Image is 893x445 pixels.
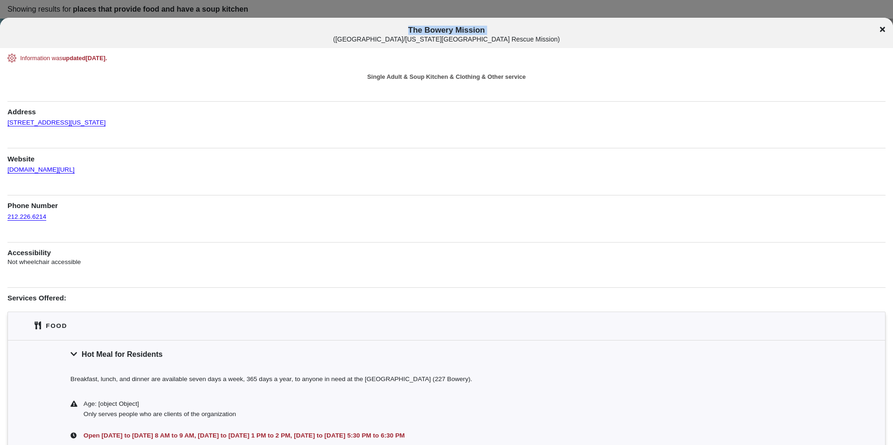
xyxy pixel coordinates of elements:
[46,321,67,331] div: Food
[82,431,822,441] div: Open [DATE] to [DATE] 8 AM to 9 AM, [DATE] to [DATE] 1 PM to 2 PM, [DATE] to [DATE] 5:30 PM to 6:...
[84,399,822,409] div: Age: [object Object]
[8,340,885,368] div: Hot Meal for Residents
[7,195,886,211] h1: Phone Number
[7,257,886,267] p: Not wheelchair accessible
[7,101,886,117] h1: Address
[8,368,885,393] div: Breakfast, lunch, and dinner are available seven days a week, 365 days a year, to anyone in need ...
[7,72,886,81] div: Single Adult & Soup Kitchen & Clothing & Other service
[7,148,886,164] h1: Website
[7,110,106,126] a: [STREET_ADDRESS][US_STATE]
[7,157,75,174] a: [DOMAIN_NAME][URL]
[63,55,107,62] span: updated [DATE] .
[7,242,886,258] h1: Accessibility
[7,204,46,221] a: 212.226.6214
[84,409,822,419] div: Only serves people who are clients of the organization
[7,287,886,303] h1: Services Offered:
[76,26,817,43] span: The Bowery Mission
[76,35,817,43] div: ( [GEOGRAPHIC_DATA]/[US_STATE][GEOGRAPHIC_DATA] Rescue Mission )
[20,54,873,63] div: Information was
